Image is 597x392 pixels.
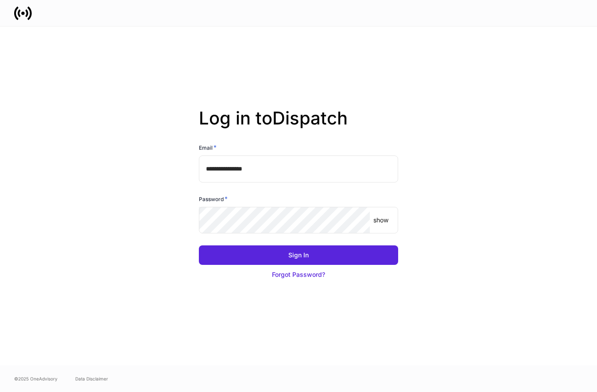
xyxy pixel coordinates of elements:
[199,108,398,143] h2: Log in to Dispatch
[272,270,325,279] div: Forgot Password?
[75,375,108,382] a: Data Disclaimer
[199,143,217,152] h6: Email
[199,265,398,284] button: Forgot Password?
[14,375,58,382] span: © 2025 OneAdvisory
[373,216,388,225] p: show
[199,194,228,203] h6: Password
[199,245,398,265] button: Sign In
[288,251,309,260] div: Sign In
